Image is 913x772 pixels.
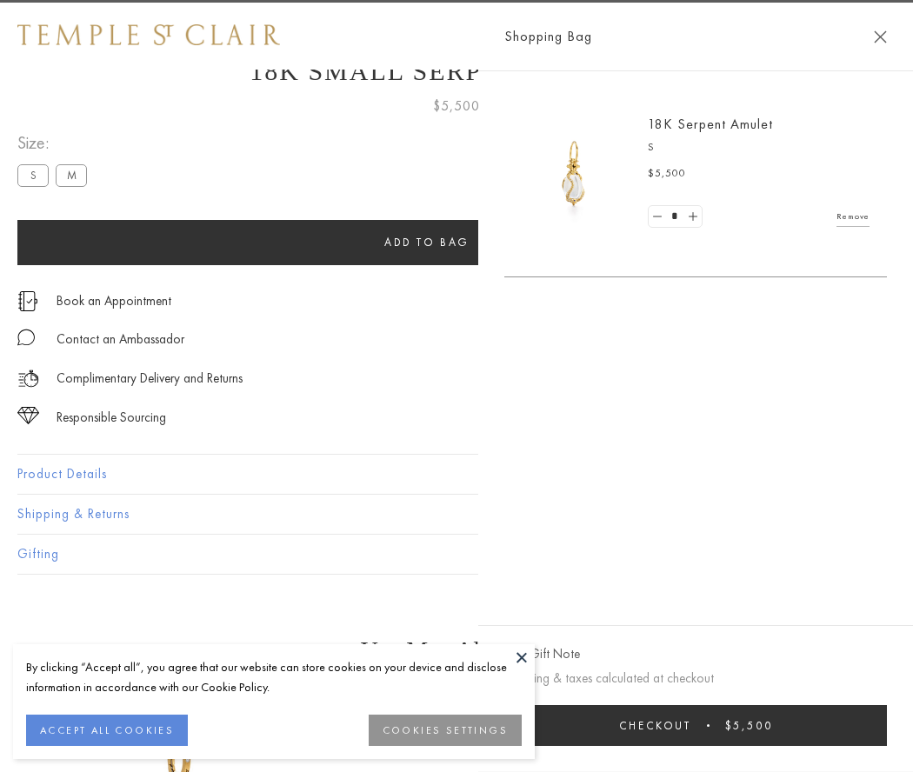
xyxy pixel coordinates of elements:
span: $5,500 [648,165,686,183]
button: Close Shopping Bag [874,30,887,43]
span: Size: [17,129,94,157]
p: Complimentary Delivery and Returns [57,368,243,389]
a: Set quantity to 0 [649,206,666,228]
a: Set quantity to 2 [683,206,701,228]
a: 18K Serpent Amulet [648,115,773,133]
img: icon_delivery.svg [17,368,39,389]
span: $5,500 [433,95,480,117]
p: Shipping & taxes calculated at checkout [504,668,887,689]
img: icon_sourcing.svg [17,407,39,424]
div: Contact an Ambassador [57,329,184,350]
h1: 18K Small Serpent Amulet [17,57,896,86]
span: Shopping Bag [504,25,592,48]
button: Shipping & Returns [17,495,896,534]
button: COOKIES SETTINGS [369,715,522,746]
button: Add Gift Note [504,643,580,665]
img: P51836-E11SERPPV [522,122,626,226]
a: Book an Appointment [57,291,171,310]
button: ACCEPT ALL COOKIES [26,715,188,746]
button: Gifting [17,535,896,574]
div: Responsible Sourcing [57,407,166,429]
img: MessageIcon-01_2.svg [17,329,35,346]
h3: You May Also Like [43,636,870,664]
img: icon_appointment.svg [17,291,38,311]
span: Add to bag [384,235,470,250]
label: S [17,164,49,186]
label: M [56,164,87,186]
button: Checkout $5,500 [504,705,887,746]
a: Remove [836,207,870,226]
span: $5,500 [725,718,773,733]
span: Checkout [619,718,691,733]
button: Add to bag [17,220,836,265]
button: Product Details [17,455,896,494]
div: By clicking “Accept all”, you agree that our website can store cookies on your device and disclos... [26,657,522,697]
p: S [648,139,870,156]
img: Temple St. Clair [17,24,280,45]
